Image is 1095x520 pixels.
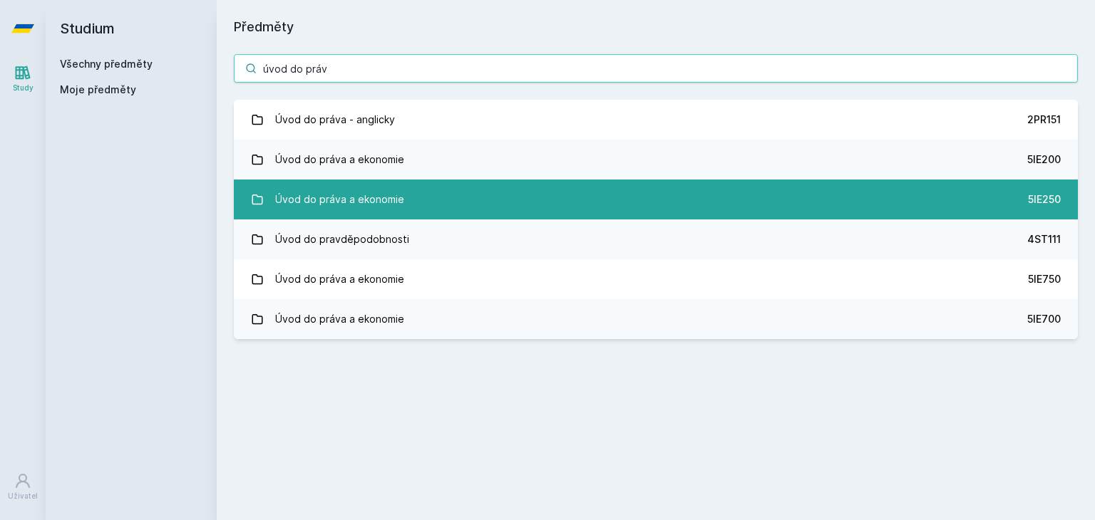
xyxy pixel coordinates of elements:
[1028,272,1061,286] div: 5IE750
[275,225,409,254] div: Úvod do pravděpodobnosti
[60,83,136,97] span: Moje předměty
[234,17,1078,37] h1: Předměty
[3,57,43,100] a: Study
[60,58,153,70] a: Všechny předměty
[3,465,43,509] a: Uživatel
[275,105,395,134] div: Úvod do práva - anglicky
[234,299,1078,339] a: Úvod do práva a ekonomie 5IE700
[234,180,1078,219] a: Úvod do práva a ekonomie 5IE250
[8,491,38,501] div: Uživatel
[234,54,1078,83] input: Název nebo ident předmětu…
[234,100,1078,140] a: Úvod do práva - anglicky 2PR151
[275,145,404,174] div: Úvod do práva a ekonomie
[234,259,1078,299] a: Úvod do práva a ekonomie 5IE750
[13,83,34,93] div: Study
[234,219,1078,259] a: Úvod do pravděpodobnosti 4ST111
[1027,232,1061,246] div: 4ST111
[275,185,404,214] div: Úvod do práva a ekonomie
[1027,152,1061,167] div: 5IE200
[234,140,1078,180] a: Úvod do práva a ekonomie 5IE200
[1028,192,1061,207] div: 5IE250
[275,305,404,333] div: Úvod do práva a ekonomie
[1027,312,1061,326] div: 5IE700
[275,265,404,293] div: Úvod do práva a ekonomie
[1027,113,1061,127] div: 2PR151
